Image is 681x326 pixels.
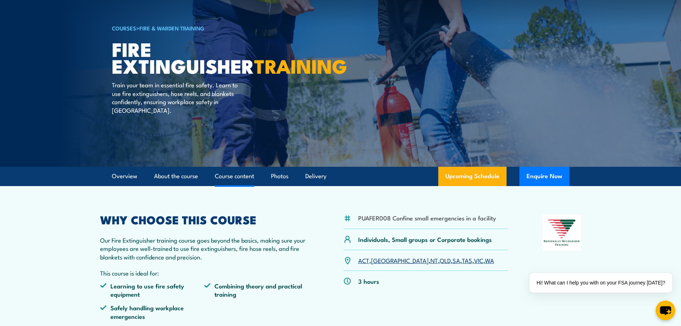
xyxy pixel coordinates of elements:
h1: Fire Extinguisher [112,40,288,74]
li: Learning to use fire safety equipment [100,282,204,298]
div: Hi! What can I help you with on your FSA journey [DATE]? [529,273,672,293]
a: Fire & Warden Training [139,24,204,32]
a: NT [430,256,438,264]
a: VIC [474,256,483,264]
p: Train your team in essential fire safety. Learn to use fire extinguishers, hose reels, and blanke... [112,81,242,114]
a: COURSES [112,24,136,32]
button: chat-button [656,301,675,320]
a: QLD [440,256,451,264]
h2: WHY CHOOSE THIS COURSE [100,214,309,224]
p: Individuals, Small groups or Corporate bookings [358,235,492,243]
button: Enquire Now [519,167,569,186]
li: Combining theory and practical training [204,282,309,298]
a: Overview [112,167,137,186]
p: , , , , , , , [358,256,494,264]
li: Safely handling workplace emergencies [100,303,204,320]
a: [GEOGRAPHIC_DATA] [371,256,429,264]
a: WA [485,256,494,264]
a: ACT [358,256,369,264]
a: SA [453,256,460,264]
li: PUAFER008 Confine small emergencies in a facility [358,214,496,222]
a: Photos [271,167,288,186]
a: Upcoming Schedule [438,167,507,186]
p: Our Fire Extinguisher training course goes beyond the basics, making sure your employees are well... [100,236,309,261]
p: This course is ideal for: [100,269,309,277]
a: About the course [154,167,198,186]
a: Delivery [305,167,326,186]
img: Nationally Recognised Training logo. [543,214,581,251]
strong: TRAINING [254,50,347,80]
a: TAS [462,256,472,264]
h6: > [112,24,288,32]
p: 3 hours [358,277,379,285]
a: Course content [215,167,254,186]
